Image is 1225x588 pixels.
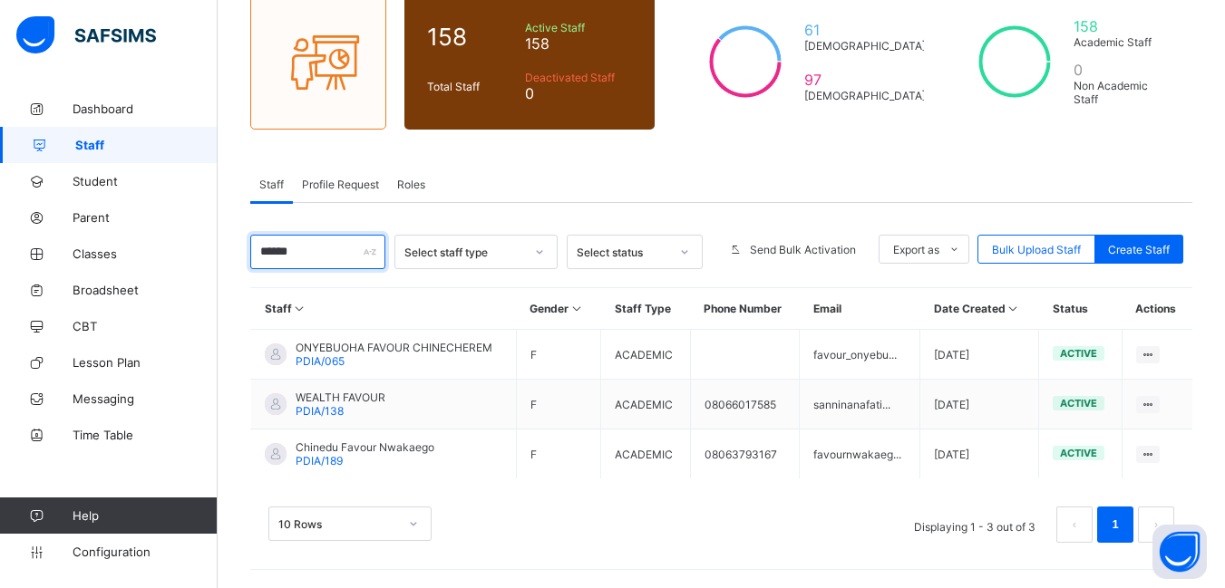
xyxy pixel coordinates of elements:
span: Dashboard [73,101,218,116]
span: active [1060,347,1097,360]
span: WEALTH FAVOUR [296,390,385,404]
span: Help [73,508,217,523]
td: [DATE] [920,429,1039,479]
span: Roles [397,178,425,191]
td: favournwakaeg... [800,429,920,479]
span: Configuration [73,545,217,559]
li: 上一页 [1056,506,1093,543]
span: Non Academic Staff [1074,79,1170,106]
img: safsims [16,16,156,54]
span: Bulk Upload Staff [992,243,1081,256]
span: CBT [73,319,218,333]
span: Parent [73,210,218,225]
span: 158 [1074,17,1170,35]
td: sanninanafati... [800,380,920,429]
span: PDIA/138 [296,404,344,418]
td: F [516,429,600,479]
a: 1 [1106,513,1123,536]
span: 0 [525,84,633,102]
li: 1 [1097,506,1133,543]
td: 08063793167 [690,429,800,479]
td: favour_onyebu... [800,330,920,380]
th: Staff Type [601,288,691,330]
td: ACADEMIC [601,380,691,429]
span: Lesson Plan [73,355,218,370]
th: Gender [516,288,600,330]
li: 下一页 [1138,506,1174,543]
span: Broadsheet [73,283,218,297]
span: Classes [73,246,218,261]
td: 08066017585 [690,380,800,429]
th: Phone Number [690,288,800,330]
span: Send Bulk Activation [750,243,856,256]
span: Staff [259,178,284,191]
span: Export as [893,243,939,256]
i: Sort in Ascending Order [569,302,584,315]
th: Status [1039,288,1122,330]
td: F [516,330,600,380]
i: Sort in Ascending Order [1006,302,1021,315]
span: Profile Request [302,178,379,191]
div: Select staff type [404,246,524,259]
th: Date Created [920,288,1039,330]
span: active [1060,447,1097,459]
td: [DATE] [920,380,1039,429]
th: Email [800,288,920,330]
button: Open asap [1152,525,1207,579]
th: Actions [1122,288,1192,330]
span: Chinedu Favour Nwakaego [296,440,434,454]
td: [DATE] [920,330,1039,380]
span: PDIA/065 [296,354,345,368]
span: Staff [75,138,218,152]
button: next page [1138,506,1174,543]
button: prev page [1056,506,1093,543]
span: ONYEBUOHA FAVOUR CHINECHEREM [296,341,492,354]
span: Active Staff [525,21,633,34]
span: 97 [804,71,926,89]
td: F [516,380,600,429]
span: 158 [427,23,516,51]
i: Sort in Ascending Order [292,302,307,315]
td: ACADEMIC [601,330,691,380]
span: [DEMOGRAPHIC_DATA] [804,39,926,53]
span: 61 [804,21,926,39]
td: ACADEMIC [601,429,691,479]
span: PDIA/189 [296,454,343,468]
span: 0 [1074,61,1170,79]
span: Messaging [73,391,218,406]
span: Student [73,174,218,188]
span: Deactivated Staff [525,71,633,84]
span: 158 [525,34,633,53]
div: Total Staff [423,75,520,98]
span: [DEMOGRAPHIC_DATA] [804,89,926,102]
th: Staff [251,288,517,330]
span: active [1060,397,1097,410]
span: Create Staff [1108,243,1170,256]
div: Select status [577,246,669,259]
li: Displaying 1 - 3 out of 3 [900,506,1049,543]
div: 10 Rows [278,517,398,531]
span: Time Table [73,428,218,442]
span: Academic Staff [1074,35,1170,49]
